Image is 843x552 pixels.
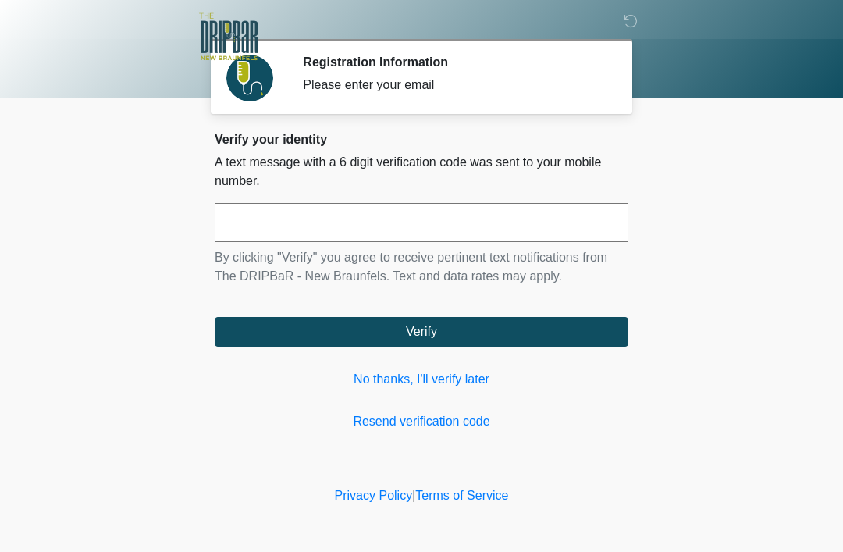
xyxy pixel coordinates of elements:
[412,489,415,502] a: |
[215,412,628,431] a: Resend verification code
[303,76,605,94] div: Please enter your email
[215,317,628,347] button: Verify
[215,153,628,191] p: A text message with a 6 digit verification code was sent to your mobile number.
[335,489,413,502] a: Privacy Policy
[415,489,508,502] a: Terms of Service
[199,12,258,62] img: The DRIPBaR - New Braunfels Logo
[226,55,273,101] img: Agent Avatar
[215,370,628,389] a: No thanks, I'll verify later
[215,248,628,286] p: By clicking "Verify" you agree to receive pertinent text notifications from The DRIPBaR - New Bra...
[215,132,628,147] h2: Verify your identity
